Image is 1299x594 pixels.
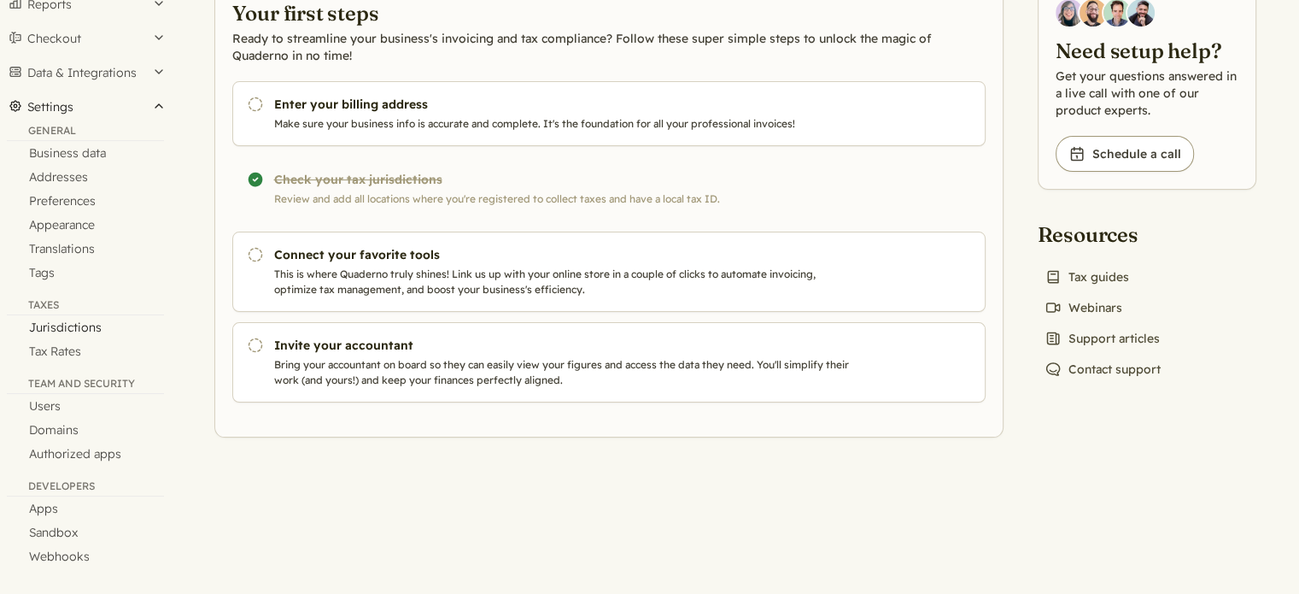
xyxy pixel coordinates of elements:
h3: Invite your accountant [274,337,857,354]
a: Contact support [1038,357,1167,381]
h3: Connect your favorite tools [274,246,857,263]
p: Ready to streamline your business's invoicing and tax compliance? Follow these super simple steps... [232,30,986,64]
a: Webinars [1038,296,1129,320]
div: Taxes [7,298,164,315]
div: Developers [7,479,164,497]
p: Bring your accountant on board so they can easily view your figures and access the data they need... [274,357,857,388]
a: Enter your billing address Make sure your business info is accurate and complete. It's the founda... [232,81,986,146]
a: Support articles [1038,326,1167,350]
div: Team and security [7,377,164,394]
p: Get your questions answered in a live call with one of our product experts. [1056,68,1238,119]
a: Tax guides [1038,265,1136,289]
p: This is where Quaderno truly shines! Link us up with your online store in a couple of clicks to a... [274,267,857,297]
h2: Resources [1038,221,1167,248]
h3: Enter your billing address [274,96,857,113]
a: Schedule a call [1056,136,1194,172]
a: Invite your accountant Bring your accountant on board so they can easily view your figures and ac... [232,322,986,403]
div: General [7,124,164,141]
a: Connect your favorite tools This is where Quaderno truly shines! Link us up with your online stor... [232,232,986,312]
p: Make sure your business info is accurate and complete. It's the foundation for all your professio... [274,116,857,132]
h2: Need setup help? [1056,37,1238,64]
